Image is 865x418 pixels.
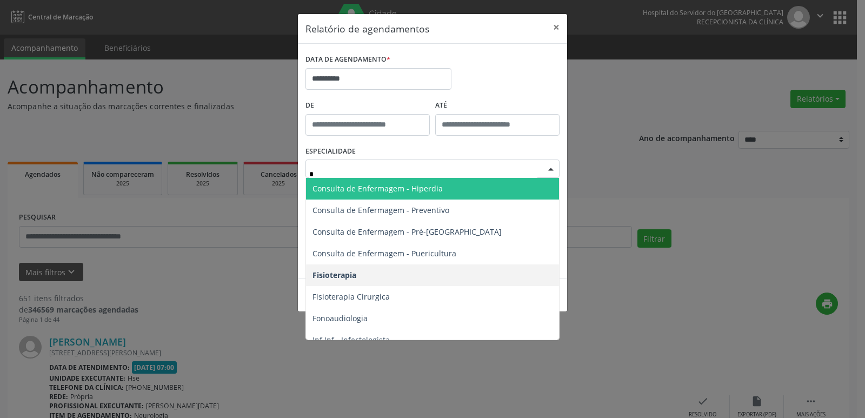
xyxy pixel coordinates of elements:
span: Fisioterapia [312,270,356,280]
label: De [305,97,430,114]
span: Inf.Inf - Infectologista [312,335,390,345]
label: DATA DE AGENDAMENTO [305,51,390,68]
span: Consulta de Enfermagem - Hiperdia [312,183,443,194]
span: Fonoaudiologia [312,313,368,323]
span: Consulta de Enfermagem - Puericultura [312,248,456,258]
span: Fisioterapia Cirurgica [312,291,390,302]
span: Consulta de Enfermagem - Preventivo [312,205,449,215]
h5: Relatório de agendamentos [305,22,429,36]
label: ESPECIALIDADE [305,143,356,160]
button: Close [545,14,567,41]
label: ATÉ [435,97,560,114]
span: Consulta de Enfermagem - Pré-[GEOGRAPHIC_DATA] [312,227,502,237]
